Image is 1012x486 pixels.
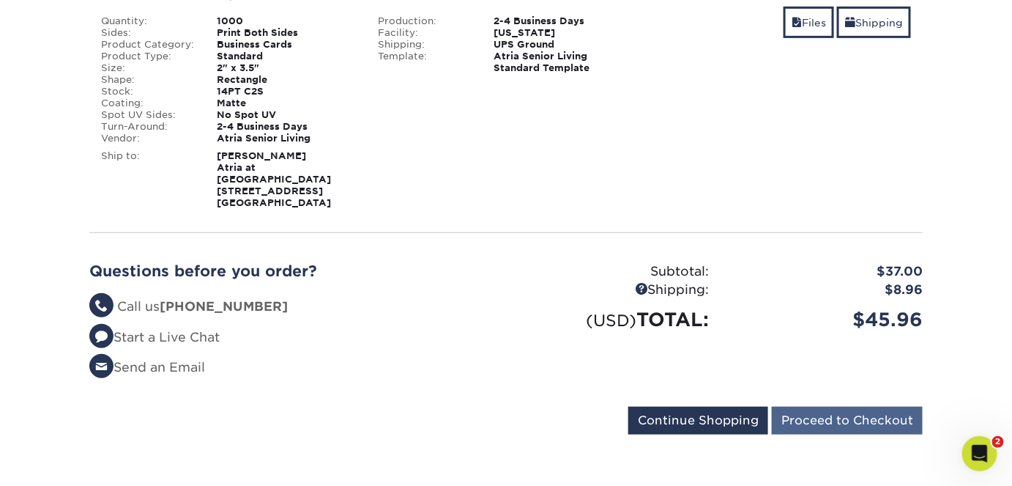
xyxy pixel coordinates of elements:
[772,407,923,435] input: Proceed to Checkout
[89,262,495,280] h2: Questions before you order?
[792,17,802,29] span: files
[720,262,934,281] div: $37.00
[206,97,368,109] div: Matte
[483,39,644,51] div: UPS Ground
[89,298,495,317] li: Call us
[206,15,368,27] div: 1000
[206,109,368,121] div: No Spot UV
[206,62,368,74] div: 2" x 3.5"
[368,27,483,39] div: Facility:
[160,299,288,314] strong: [PHONE_NUMBER]
[483,51,644,74] div: Atria Senior Living Standard Template
[483,15,644,27] div: 2-4 Business Days
[90,86,206,97] div: Stock:
[90,15,206,27] div: Quantity:
[206,74,368,86] div: Rectangle
[837,7,911,38] a: Shipping
[90,39,206,51] div: Product Category:
[90,150,206,209] div: Ship to:
[217,150,331,208] strong: [PERSON_NAME] Atria at [GEOGRAPHIC_DATA] [STREET_ADDRESS] [GEOGRAPHIC_DATA]
[206,133,368,144] div: Atria Senior Living
[962,436,997,471] iframe: Intercom live chat
[506,262,720,281] div: Subtotal:
[720,281,934,300] div: $8.96
[992,436,1004,448] span: 2
[90,133,206,144] div: Vendor:
[368,15,483,27] div: Production:
[206,27,368,39] div: Print Both Sides
[90,74,206,86] div: Shape:
[206,51,368,62] div: Standard
[89,330,220,345] a: Start a Live Chat
[506,281,720,300] div: Shipping:
[784,7,834,38] a: Files
[720,306,934,334] div: $45.96
[628,407,768,435] input: Continue Shopping
[90,97,206,109] div: Coating:
[586,311,636,330] small: (USD)
[90,109,206,121] div: Spot UV Sides:
[90,27,206,39] div: Sides:
[90,51,206,62] div: Product Type:
[89,360,205,375] a: Send an Email
[506,306,720,334] div: TOTAL:
[90,121,206,133] div: Turn-Around:
[845,17,855,29] span: shipping
[206,121,368,133] div: 2-4 Business Days
[368,39,483,51] div: Shipping:
[90,62,206,74] div: Size:
[206,39,368,51] div: Business Cards
[206,86,368,97] div: 14PT C2S
[368,51,483,74] div: Template:
[483,27,644,39] div: [US_STATE]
